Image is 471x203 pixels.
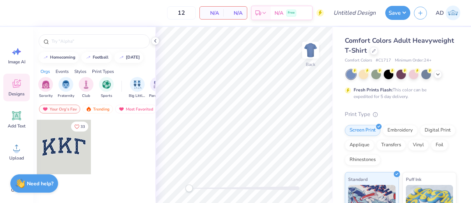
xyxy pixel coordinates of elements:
[204,9,219,17] span: N/A
[408,140,429,151] div: Vinyl
[99,77,114,99] div: filter for Sports
[406,175,421,183] span: Puff Ink
[420,125,456,136] div: Digital Print
[81,125,85,129] span: 33
[129,77,146,99] button: filter button
[71,122,88,132] button: Like
[93,55,109,59] div: football
[102,80,111,89] img: Sports Image
[185,185,193,192] div: Accessibility label
[56,68,69,75] div: Events
[153,80,162,89] img: Parent's Weekend Image
[118,106,124,112] img: most_fav.gif
[345,36,454,55] span: Comfort Colors Adult Heavyweight T-Shirt
[39,93,53,99] span: Sorority
[62,80,70,89] img: Fraternity Image
[38,77,53,99] div: filter for Sorority
[436,9,444,17] span: AD
[345,154,380,165] div: Rhinestones
[8,91,25,97] span: Designs
[101,93,112,99] span: Sports
[82,80,90,89] img: Club Image
[126,55,140,59] div: halloween
[303,43,318,57] img: Back
[376,57,391,64] span: # C1717
[288,10,295,15] span: Free
[42,106,48,112] img: most_fav.gif
[118,55,124,60] img: trend_line.gif
[275,9,283,17] span: N/A
[27,180,53,187] strong: Need help?
[432,6,464,20] a: AD
[129,77,146,99] div: filter for Big Little Reveal
[327,6,382,20] input: Untitled Design
[8,123,25,129] span: Add Text
[354,87,444,100] div: This color can be expedited for 5 day delivery.
[50,55,75,59] div: homecoming
[43,55,49,60] img: trend_line.gif
[345,110,456,119] div: Print Type
[228,9,242,17] span: N/A
[51,38,145,45] input: Try "Alpha"
[395,57,432,64] span: Minimum Order: 24 +
[38,77,53,99] button: filter button
[345,140,374,151] div: Applique
[376,140,406,151] div: Transfers
[85,55,91,60] img: trend_line.gif
[58,93,74,99] span: Fraternity
[9,155,24,161] span: Upload
[39,52,79,63] button: homecoming
[345,125,380,136] div: Screen Print
[58,77,74,99] div: filter for Fraternity
[446,6,460,20] img: Ava Dee
[348,175,368,183] span: Standard
[42,80,50,89] img: Sorority Image
[149,77,166,99] button: filter button
[149,93,166,99] span: Parent's Weekend
[82,93,90,99] span: Club
[82,105,113,113] div: Trending
[86,106,92,112] img: trending.gif
[383,125,418,136] div: Embroidery
[79,77,93,99] div: filter for Club
[167,6,196,20] input: – –
[354,87,393,93] strong: Fresh Prints Flash:
[92,68,114,75] div: Print Types
[79,77,93,99] button: filter button
[345,57,372,64] span: Comfort Colors
[81,52,112,63] button: football
[431,140,448,151] div: Foil
[40,68,50,75] div: Orgs
[306,61,315,68] div: Back
[8,59,25,65] span: Image AI
[149,77,166,99] div: filter for Parent's Weekend
[39,105,80,113] div: Your Org's Fav
[74,68,86,75] div: Styles
[114,52,143,63] button: [DATE]
[133,80,141,89] img: Big Little Reveal Image
[115,105,157,113] div: Most Favorited
[58,77,74,99] button: filter button
[99,77,114,99] button: filter button
[385,6,410,20] button: Save
[129,93,146,99] span: Big Little Reveal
